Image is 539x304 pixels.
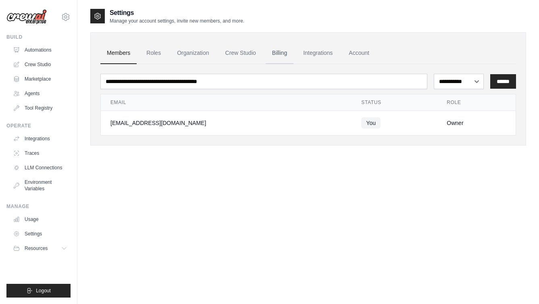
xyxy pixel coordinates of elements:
[10,242,71,255] button: Resources
[10,87,71,100] a: Agents
[219,42,262,64] a: Crew Studio
[361,117,381,129] span: You
[297,42,339,64] a: Integrations
[25,245,48,252] span: Resources
[140,42,167,64] a: Roles
[352,94,437,111] th: Status
[110,18,244,24] p: Manage your account settings, invite new members, and more.
[110,8,244,18] h2: Settings
[447,119,506,127] div: Owner
[266,42,293,64] a: Billing
[36,287,51,294] span: Logout
[100,42,137,64] a: Members
[10,147,71,160] a: Traces
[10,176,71,195] a: Environment Variables
[6,34,71,40] div: Build
[10,73,71,85] a: Marketplace
[10,161,71,174] a: LLM Connections
[110,119,342,127] div: [EMAIL_ADDRESS][DOMAIN_NAME]
[10,132,71,145] a: Integrations
[6,123,71,129] div: Operate
[6,9,47,25] img: Logo
[6,203,71,210] div: Manage
[6,284,71,298] button: Logout
[10,44,71,56] a: Automations
[10,227,71,240] a: Settings
[10,102,71,115] a: Tool Registry
[10,58,71,71] a: Crew Studio
[171,42,215,64] a: Organization
[10,213,71,226] a: Usage
[437,94,516,111] th: Role
[342,42,376,64] a: Account
[101,94,352,111] th: Email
